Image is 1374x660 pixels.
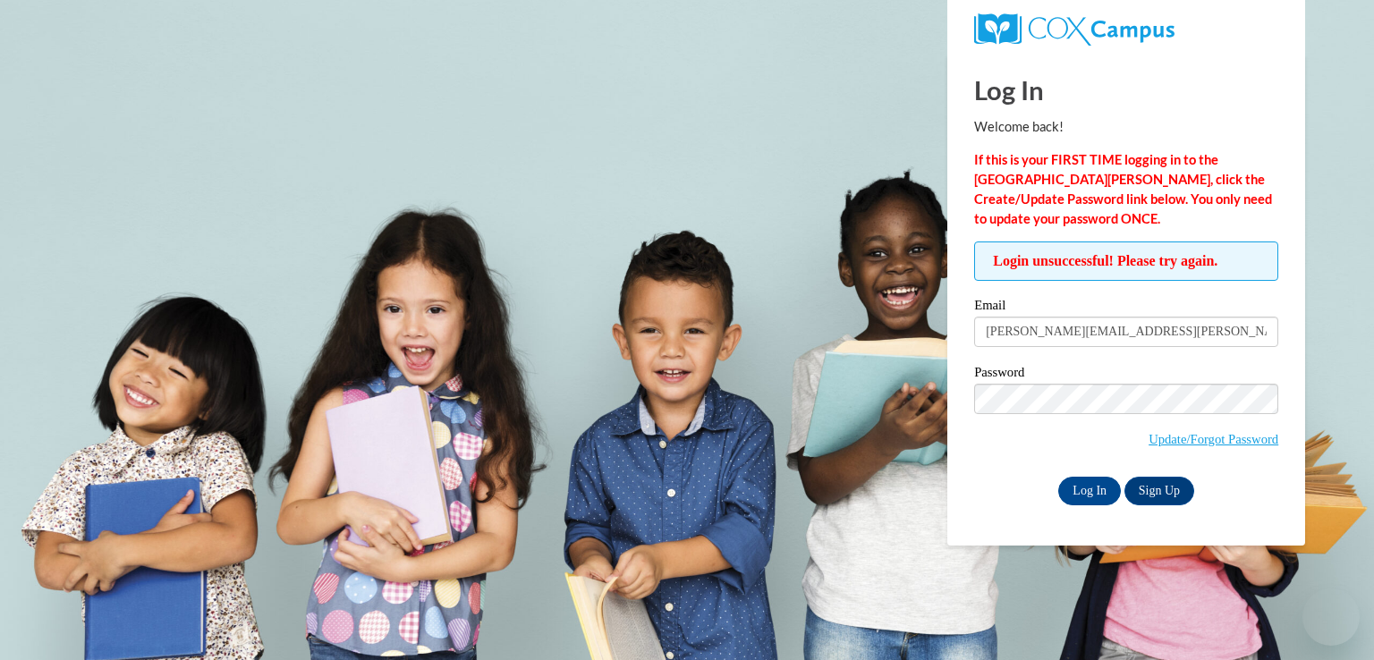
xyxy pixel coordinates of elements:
h1: Log In [974,72,1278,108]
iframe: Button to launch messaging window [1302,588,1360,646]
a: COX Campus [974,13,1278,46]
p: Welcome back! [974,117,1278,137]
label: Password [974,366,1278,384]
strong: If this is your FIRST TIME logging in to the [GEOGRAPHIC_DATA][PERSON_NAME], click the Create/Upd... [974,152,1272,226]
a: Update/Forgot Password [1149,432,1278,446]
span: Login unsuccessful! Please try again. [974,241,1278,281]
a: Sign Up [1124,477,1194,505]
img: COX Campus [974,13,1175,46]
input: Log In [1058,477,1121,505]
label: Email [974,299,1278,317]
